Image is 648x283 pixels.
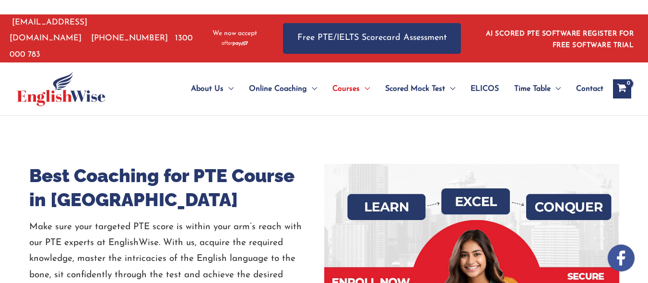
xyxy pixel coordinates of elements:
[480,23,638,54] aside: Header Widget 1
[283,23,461,53] a: Free PTE/IELTS Scorecard Assessment
[29,164,324,212] h1: Best Coaching for PTE Course in [GEOGRAPHIC_DATA]
[360,72,370,106] span: Menu Toggle
[385,72,445,106] span: Scored Mock Test
[168,72,603,106] nav: Site Navigation: Main Menu
[514,72,551,106] span: Time Table
[212,29,257,38] span: We now accept
[307,72,317,106] span: Menu Toggle
[222,41,248,46] img: Afterpay-Logo
[224,72,234,106] span: Menu Toggle
[568,72,603,106] a: Contact
[377,72,463,106] a: Scored Mock TestMenu Toggle
[613,79,631,98] a: View Shopping Cart, empty
[241,72,325,106] a: Online CoachingMenu Toggle
[10,34,193,58] a: 1300 000 783
[91,34,168,42] a: [PHONE_NUMBER]
[507,72,568,106] a: Time TableMenu Toggle
[183,72,241,106] a: About UsMenu Toggle
[486,30,634,49] a: AI SCORED PTE SOFTWARE REGISTER FOR FREE SOFTWARE TRIAL
[249,72,307,106] span: Online Coaching
[463,72,507,106] a: ELICOS
[332,72,360,106] span: Courses
[471,72,499,106] span: ELICOS
[325,72,377,106] a: CoursesMenu Toggle
[17,72,106,106] img: cropped-ew-logo
[445,72,455,106] span: Menu Toggle
[10,18,87,42] a: [EMAIL_ADDRESS][DOMAIN_NAME]
[576,72,603,106] span: Contact
[551,72,561,106] span: Menu Toggle
[191,72,224,106] span: About Us
[608,245,635,271] img: white-facebook.png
